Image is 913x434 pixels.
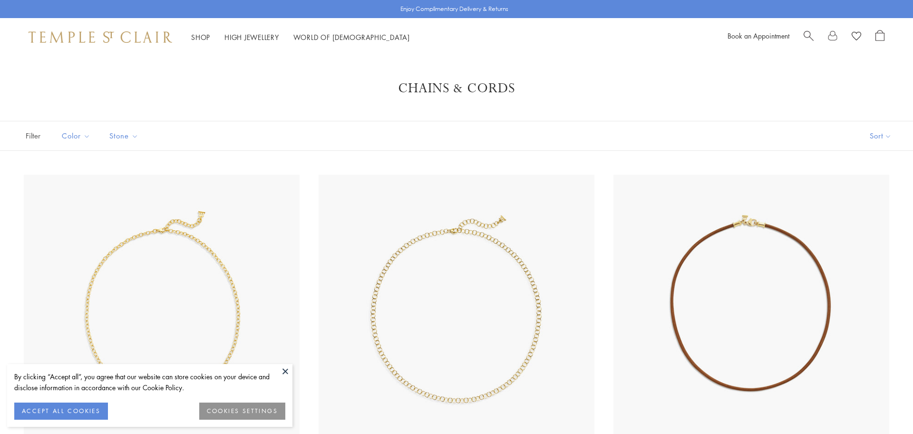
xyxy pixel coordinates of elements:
[848,121,913,150] button: Show sort by
[14,403,108,420] button: ACCEPT ALL COOKIES
[55,125,97,147] button: Color
[400,4,508,14] p: Enjoy Complimentary Delivery & Returns
[293,32,410,42] a: World of [DEMOGRAPHIC_DATA]World of [DEMOGRAPHIC_DATA]
[875,30,884,44] a: Open Shopping Bag
[105,130,146,142] span: Stone
[102,125,146,147] button: Stone
[852,30,861,44] a: View Wishlist
[191,32,210,42] a: ShopShop
[224,32,279,42] a: High JewelleryHigh Jewellery
[728,31,789,40] a: Book an Appointment
[804,30,814,44] a: Search
[199,403,285,420] button: COOKIES SETTINGS
[38,80,875,97] h1: Chains & Cords
[865,389,903,424] iframe: Gorgias live chat messenger
[14,371,285,393] div: By clicking “Accept all”, you agree that our website can store cookies on your device and disclos...
[191,31,410,43] nav: Main navigation
[29,31,172,43] img: Temple St. Clair
[57,130,97,142] span: Color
